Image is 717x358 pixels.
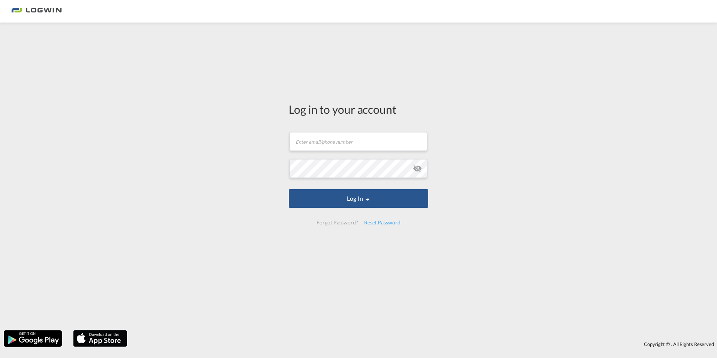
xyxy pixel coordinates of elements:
[72,329,128,347] img: apple.png
[289,101,428,117] div: Log in to your account
[413,164,422,173] md-icon: icon-eye-off
[313,216,361,229] div: Forgot Password?
[289,132,427,151] input: Enter email/phone number
[11,3,62,20] img: bc73a0e0d8c111efacd525e4c8ad7d32.png
[289,189,428,208] button: LOGIN
[3,329,63,347] img: google.png
[361,216,403,229] div: Reset Password
[131,338,717,350] div: Copyright © . All Rights Reserved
